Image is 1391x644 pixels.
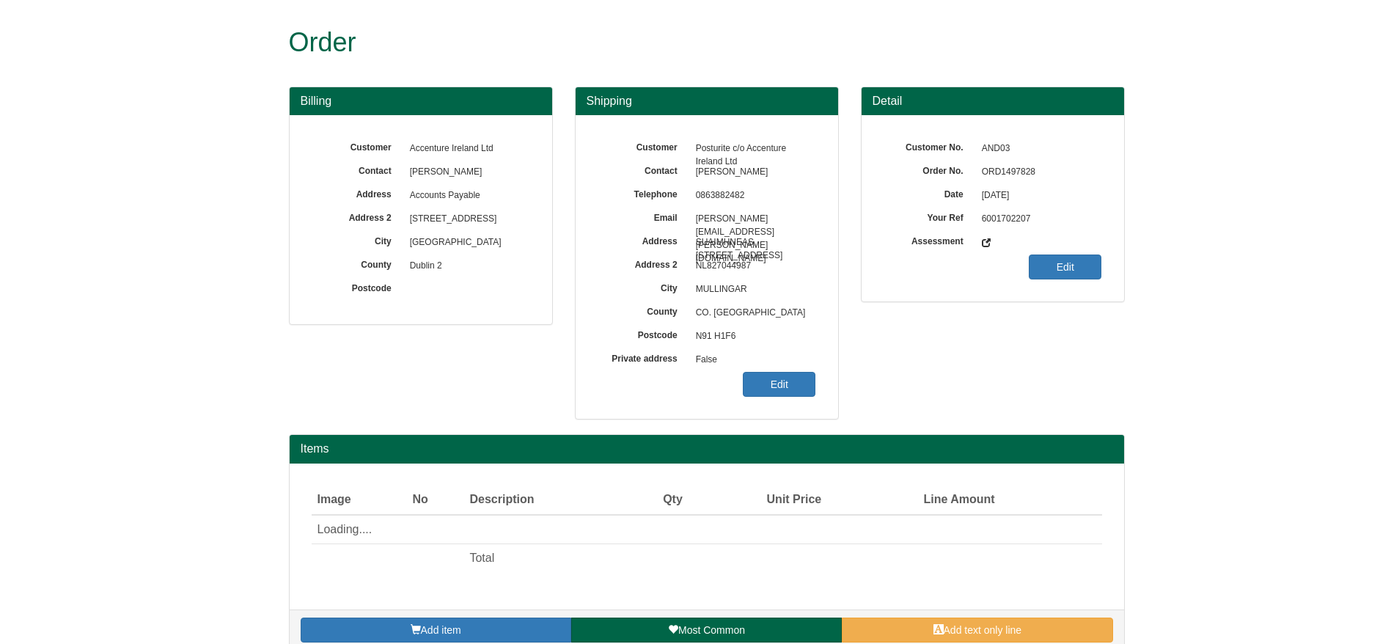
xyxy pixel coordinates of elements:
[975,137,1102,161] span: AND03
[403,137,530,161] span: Accenture Ireland Ltd
[689,161,816,184] span: [PERSON_NAME]
[598,184,689,201] label: Telephone
[689,301,816,325] span: CO. [GEOGRAPHIC_DATA]
[289,28,1070,57] h1: Order
[403,231,530,255] span: [GEOGRAPHIC_DATA]
[598,301,689,318] label: County
[689,486,827,515] th: Unit Price
[884,208,975,224] label: Your Ref
[1029,255,1101,279] a: Edit
[598,278,689,295] label: City
[598,231,689,248] label: Address
[312,231,403,248] label: City
[312,515,1102,544] td: Loading....
[743,372,815,397] a: Edit
[598,208,689,224] label: Email
[623,486,689,515] th: Qty
[689,208,816,231] span: [PERSON_NAME][EMAIL_ADDRESS][PERSON_NAME][DOMAIN_NAME]
[689,231,816,255] span: SUAIMHNEAS, [STREET_ADDRESS]
[407,486,464,515] th: No
[689,255,816,278] span: NL827044987
[689,137,816,161] span: Posturite c/o Accenture Ireland Ltd
[463,544,623,573] td: Total
[598,255,689,271] label: Address 2
[403,255,530,278] span: Dublin 2
[884,184,975,201] label: Date
[587,95,827,108] h3: Shipping
[421,624,461,636] span: Add item
[312,137,403,154] label: Customer
[463,486,623,515] th: Description
[312,278,403,295] label: Postcode
[975,208,1102,231] span: 6001702207
[873,95,1113,108] h3: Detail
[678,624,745,636] span: Most Common
[827,486,1000,515] th: Line Amount
[689,184,816,208] span: 0863882482
[403,184,530,208] span: Accounts Payable
[301,442,1113,455] h2: Items
[598,325,689,342] label: Postcode
[312,486,407,515] th: Image
[689,348,816,372] span: False
[312,255,403,271] label: County
[312,184,403,201] label: Address
[312,208,403,224] label: Address 2
[944,624,1022,636] span: Add text only line
[884,161,975,178] label: Order No.
[403,161,530,184] span: [PERSON_NAME]
[689,278,816,301] span: MULLINGAR
[312,161,403,178] label: Contact
[884,137,975,154] label: Customer No.
[403,208,530,231] span: [STREET_ADDRESS]
[598,137,689,154] label: Customer
[598,161,689,178] label: Contact
[884,231,975,248] label: Assessment
[975,184,1102,208] span: [DATE]
[975,161,1102,184] span: ORD1497828
[689,325,816,348] span: N91 H1F6
[598,348,689,365] label: Private address
[301,95,541,108] h3: Billing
